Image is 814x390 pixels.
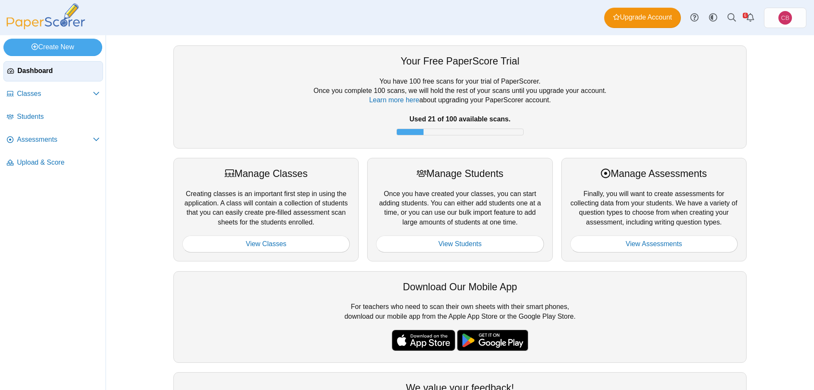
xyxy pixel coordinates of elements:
div: Manage Students [376,167,544,180]
div: Finally, you will want to create assessments for collecting data from your students. We have a va... [561,158,747,261]
a: Canisius Biology [764,8,806,28]
div: You have 100 free scans for your trial of PaperScorer. Once you complete 100 scans, we will hold ... [182,77,738,140]
a: Upload & Score [3,153,103,173]
a: Alerts [741,8,760,27]
a: Students [3,107,103,127]
a: PaperScorer [3,23,88,31]
span: Assessments [17,135,93,144]
a: View Assessments [570,236,738,253]
img: apple-store-badge.svg [392,330,455,351]
span: Students [17,112,100,121]
img: google-play-badge.png [457,330,528,351]
span: Classes [17,89,93,98]
div: For teachers who need to scan their own sheets with their smart phones, download our mobile app f... [173,271,747,363]
img: PaperScorer [3,3,88,29]
span: Canisius Biology [781,15,789,21]
a: Classes [3,84,103,104]
div: Creating classes is an important first step in using the application. A class will contain a coll... [173,158,359,261]
a: Create New [3,39,102,56]
span: Dashboard [17,66,99,76]
a: View Students [376,236,544,253]
span: Upgrade Account [613,13,672,22]
a: Learn more here [369,96,419,104]
a: View Classes [182,236,350,253]
a: Assessments [3,130,103,150]
div: Your Free PaperScore Trial [182,54,738,68]
span: Canisius Biology [778,11,792,25]
a: Dashboard [3,61,103,81]
div: Download Our Mobile App [182,280,738,294]
div: Manage Assessments [570,167,738,180]
b: Used 21 of 100 available scans. [410,115,510,123]
a: Upgrade Account [604,8,681,28]
span: Upload & Score [17,158,100,167]
div: Manage Classes [182,167,350,180]
div: Once you have created your classes, you can start adding students. You can either add students on... [367,158,552,261]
